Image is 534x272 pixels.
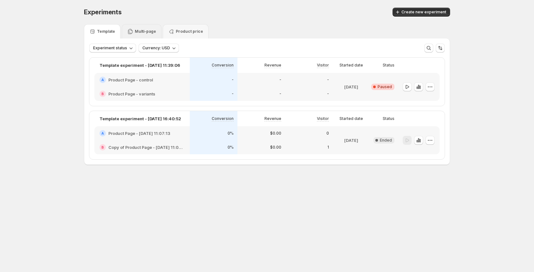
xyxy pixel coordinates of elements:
p: - [232,91,234,96]
p: Product price [176,29,203,34]
p: Revenue [264,116,281,121]
p: Conversion [212,63,234,68]
p: Visitor [317,63,329,68]
span: Paused [378,84,392,89]
p: 0% [228,145,234,150]
p: $0.00 [270,145,281,150]
p: Template experiment - [DATE] 11:39:06 [99,62,180,68]
span: Currency: USD [142,45,170,51]
p: - [279,91,281,96]
p: [DATE] [344,84,358,90]
span: Create new experiment [401,10,446,15]
p: Status [383,63,394,68]
p: Conversion [212,116,234,121]
h2: Product Page - control [108,77,153,83]
p: - [327,77,329,82]
h2: Product Page - [DATE] 11:07:13 [108,130,170,136]
p: Started date [339,63,363,68]
p: $0.00 [270,131,281,136]
p: Visitor [317,116,329,121]
span: Experiments [84,8,122,16]
p: - [279,77,281,82]
p: - [327,91,329,96]
p: Status [383,116,394,121]
h2: Product Page - variants [108,91,155,97]
p: Revenue [264,63,281,68]
button: Create new experiment [393,8,450,17]
p: [DATE] [344,137,358,143]
p: Template experiment - [DATE] 16:40:52 [99,115,181,122]
p: - [232,77,234,82]
p: 1 [327,145,329,150]
button: Currency: USD [139,44,179,52]
h2: A [101,78,104,82]
h2: A [101,131,104,135]
button: Experiment status [89,44,136,52]
span: Experiment status [93,45,127,51]
h2: B [101,145,104,149]
p: 0 [326,131,329,136]
h2: Copy of Product Page - [DATE] 11:07:13 [108,144,185,150]
button: Sort the results [436,44,445,52]
p: Multi-page [135,29,156,34]
p: 0% [228,131,234,136]
h2: B [101,92,104,96]
p: Template [97,29,115,34]
p: Started date [339,116,363,121]
span: Ended [380,138,392,143]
